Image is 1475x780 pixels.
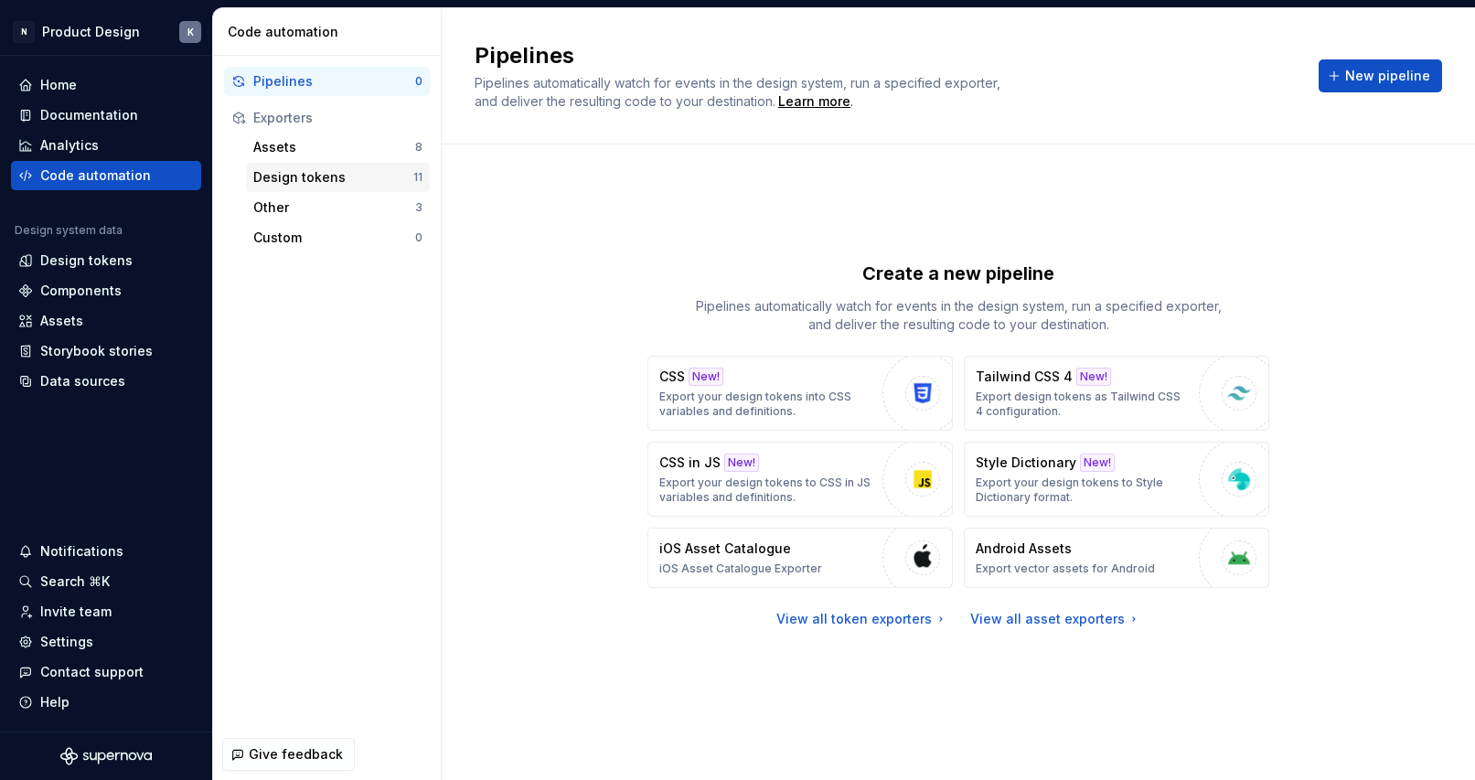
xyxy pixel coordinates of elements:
[11,246,201,275] a: Design tokens
[60,747,152,765] svg: Supernova Logo
[964,528,1269,588] button: Android AssetsExport vector assets for Android
[42,23,140,41] div: Product Design
[11,306,201,336] a: Assets
[659,368,685,386] p: CSS
[976,368,1073,386] p: Tailwind CSS 4
[11,537,201,566] button: Notifications
[475,75,1004,109] span: Pipelines automatically watch for events in the design system, run a specified exporter, and deli...
[246,193,430,222] button: Other3
[40,633,93,651] div: Settings
[475,41,1297,70] h2: Pipelines
[253,198,415,217] div: Other
[40,106,138,124] div: Documentation
[1076,368,1111,386] div: New!
[11,597,201,626] a: Invite team
[15,223,123,238] div: Design system data
[659,540,791,558] p: iOS Asset Catalogue
[224,67,430,96] button: Pipelines0
[40,372,125,390] div: Data sources
[976,454,1076,472] p: Style Dictionary
[413,170,422,185] div: 11
[40,603,112,621] div: Invite team
[40,663,144,681] div: Contact support
[776,610,948,628] a: View all token exporters
[40,166,151,185] div: Code automation
[40,572,110,591] div: Search ⌘K
[246,163,430,192] button: Design tokens11
[659,475,873,505] p: Export your design tokens to CSS in JS variables and definitions.
[11,161,201,190] a: Code automation
[415,140,422,155] div: 8
[246,133,430,162] button: Assets8
[659,561,822,576] p: iOS Asset Catalogue Exporter
[689,368,723,386] div: New!
[4,12,208,51] button: NProduct DesignK
[11,567,201,596] button: Search ⌘K
[11,70,201,100] a: Home
[976,561,1155,576] p: Export vector assets for Android
[976,475,1190,505] p: Export your design tokens to Style Dictionary format.
[415,230,422,245] div: 0
[253,168,413,187] div: Design tokens
[647,528,953,588] button: iOS Asset CatalogueiOS Asset Catalogue Exporter
[11,101,201,130] a: Documentation
[11,688,201,717] button: Help
[964,442,1269,517] button: Style DictionaryNew!Export your design tokens to Style Dictionary format.
[187,25,194,39] div: K
[976,540,1072,558] p: Android Assets
[253,109,422,127] div: Exporters
[253,138,415,156] div: Assets
[659,390,873,419] p: Export your design tokens into CSS variables and definitions.
[659,454,721,472] p: CSS in JS
[13,21,35,43] div: N
[253,229,415,247] div: Custom
[11,276,201,305] a: Components
[11,131,201,160] a: Analytics
[647,356,953,431] button: CSSNew!Export your design tokens into CSS variables and definitions.
[724,454,759,472] div: New!
[40,136,99,155] div: Analytics
[40,282,122,300] div: Components
[964,356,1269,431] button: Tailwind CSS 4New!Export design tokens as Tailwind CSS 4 configuration.
[40,542,123,561] div: Notifications
[1080,454,1115,472] div: New!
[647,442,953,517] button: CSS in JSNew!Export your design tokens to CSS in JS variables and definitions.
[11,657,201,687] button: Contact support
[249,745,343,764] span: Give feedback
[11,367,201,396] a: Data sources
[40,76,77,94] div: Home
[40,312,83,330] div: Assets
[246,223,430,252] button: Custom0
[775,95,853,109] span: .
[40,693,69,711] div: Help
[862,261,1054,286] p: Create a new pipeline
[222,738,355,771] button: Give feedback
[40,251,133,270] div: Design tokens
[228,23,433,41] div: Code automation
[415,74,422,89] div: 0
[684,297,1233,334] p: Pipelines automatically watch for events in the design system, run a specified exporter, and deli...
[1319,59,1442,92] button: New pipeline
[976,390,1190,419] p: Export design tokens as Tailwind CSS 4 configuration.
[253,72,415,91] div: Pipelines
[1345,67,1430,85] span: New pipeline
[11,627,201,657] a: Settings
[11,337,201,366] a: Storybook stories
[778,92,850,111] a: Learn more
[970,610,1141,628] a: View all asset exporters
[40,342,153,360] div: Storybook stories
[415,200,422,215] div: 3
